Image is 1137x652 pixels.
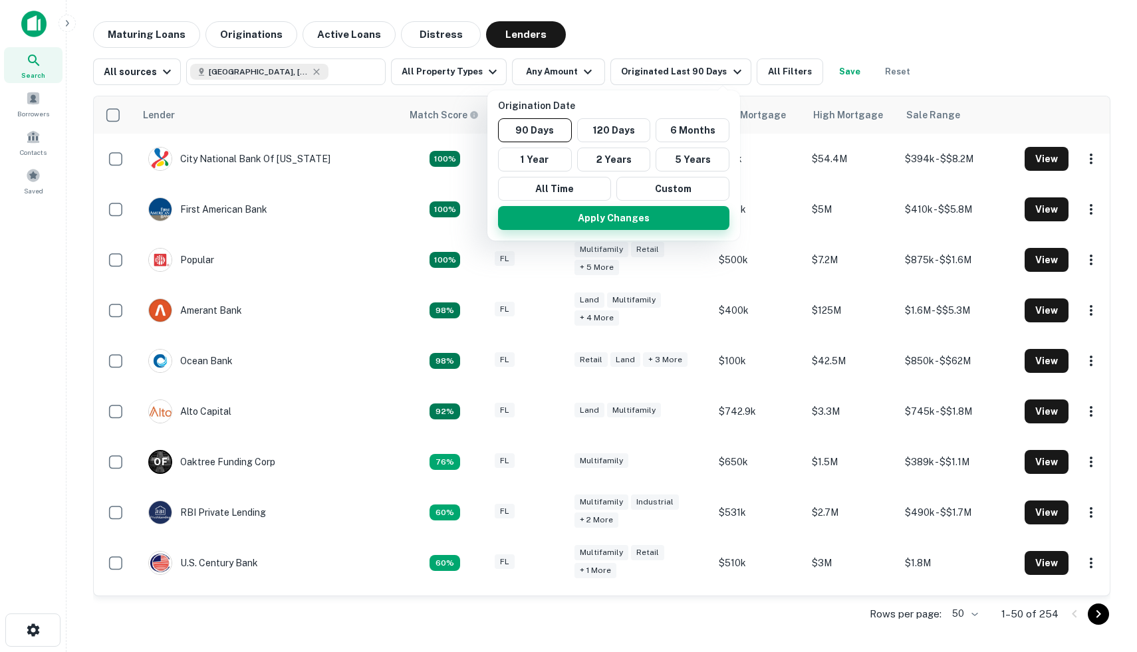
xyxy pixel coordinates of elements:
[577,118,651,142] button: 120 Days
[498,206,729,230] button: Apply Changes
[498,177,611,201] button: All Time
[1071,546,1137,609] iframe: Chat Widget
[498,98,735,113] p: Origination Date
[616,177,729,201] button: Custom
[498,118,572,142] button: 90 Days
[577,148,651,171] button: 2 Years
[656,148,729,171] button: 5 Years
[498,148,572,171] button: 1 Year
[656,118,729,142] button: 6 Months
